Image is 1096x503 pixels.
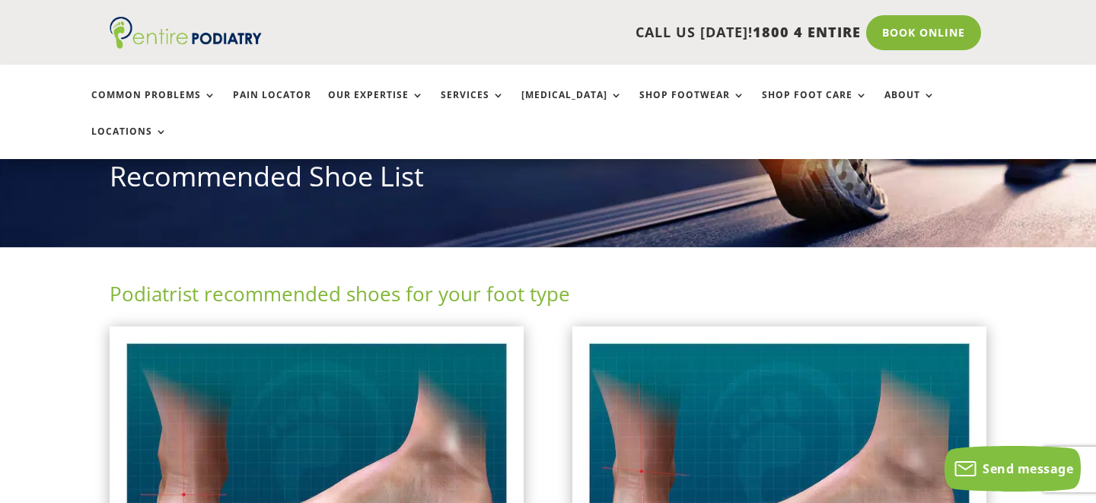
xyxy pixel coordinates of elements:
a: [MEDICAL_DATA] [521,90,623,123]
a: About [884,90,935,123]
a: Pain Locator [233,90,311,123]
h2: Podiatrist recommended shoes for your foot type [110,280,986,315]
a: Shop Footwear [639,90,745,123]
a: Our Expertise [328,90,424,123]
a: Common Problems [91,90,216,123]
a: Locations [91,126,167,159]
h1: Recommended Shoe List [110,158,986,203]
a: Entire Podiatry [110,37,262,52]
a: Shop Foot Care [762,90,868,123]
a: Book Online [866,15,981,50]
p: CALL US [DATE]! [311,23,861,43]
button: Send message [945,446,1081,492]
img: logo (1) [110,17,262,49]
span: 1800 4 ENTIRE [753,23,861,41]
span: Send message [983,460,1073,477]
a: Services [441,90,505,123]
